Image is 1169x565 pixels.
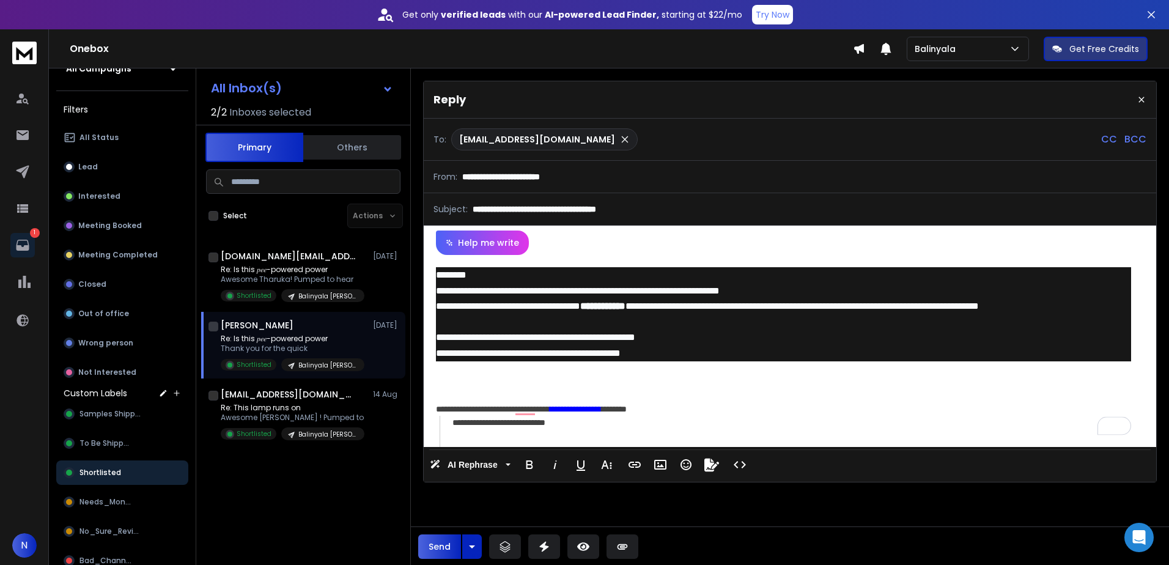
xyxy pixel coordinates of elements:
[433,91,466,108] p: Reply
[56,272,188,297] button: Closed
[12,42,37,64] img: logo
[303,134,401,161] button: Others
[221,250,355,262] h1: [DOMAIN_NAME][EMAIL_ADDRESS][DOMAIN_NAME]
[433,171,457,183] p: From:
[595,452,618,477] button: More Text
[78,367,136,377] p: Not Interested
[56,243,188,267] button: Meeting Completed
[221,275,364,284] p: Awesome Tharuka! Pumped to hear
[56,101,188,118] h3: Filters
[56,490,188,514] button: Needs_Money
[237,429,271,438] p: Shortlisted
[221,403,364,413] p: Re: This lamp runs on
[79,468,121,478] span: Shortlisted
[56,431,188,456] button: To Be Shipped
[78,279,106,289] p: Closed
[436,231,529,255] button: Help me write
[441,9,506,21] strong: verified leads
[237,360,271,369] p: Shortlisted
[373,390,400,399] p: 14 Aug
[78,162,98,172] p: Lead
[221,388,355,401] h1: [EMAIL_ADDRESS][DOMAIN_NAME]
[373,251,400,261] p: [DATE]
[544,452,567,477] button: Italic (Ctrl+I)
[79,497,134,507] span: Needs_Money
[79,438,133,448] span: To Be Shipped
[402,9,742,21] p: Get only with our starting at $22/mo
[221,265,364,275] p: Re: Is this 𝑝𝑒𝑒-powered power
[237,291,271,300] p: Shortlisted
[221,344,364,353] p: Thank you for the quick
[1124,132,1146,147] p: BCC
[298,292,357,301] p: Balinyala [PERSON_NAME]
[1044,37,1148,61] button: Get Free Credits
[915,43,961,55] p: Balinyala
[56,331,188,355] button: Wrong person
[30,228,40,238] p: 1
[1069,43,1139,55] p: Get Free Credits
[66,62,131,75] h1: All Campaigns
[56,402,188,426] button: Samples Shipped
[56,184,188,209] button: Interested
[78,338,133,348] p: Wrong person
[12,533,37,558] button: N
[56,125,188,150] button: All Status
[201,76,403,100] button: All Inbox(s)
[756,9,789,21] p: Try Now
[79,526,144,536] span: No_Sure_Review
[752,5,793,24] button: Try Now
[298,361,357,370] p: Balinyala [PERSON_NAME]
[70,42,853,56] h1: Onebox
[373,320,400,330] p: [DATE]
[78,191,120,201] p: Interested
[79,133,119,142] p: All Status
[205,133,303,162] button: Primary
[229,105,311,120] h3: Inboxes selected
[1124,523,1154,552] div: Open Intercom Messenger
[56,56,188,81] button: All Campaigns
[433,133,446,146] p: To:
[569,452,592,477] button: Underline (Ctrl+U)
[424,255,1156,447] div: To enrich screen reader interactions, please activate Accessibility in Grammarly extension settings
[56,301,188,326] button: Out of office
[56,519,188,544] button: No_Sure_Review
[623,452,646,477] button: Insert Link (Ctrl+K)
[79,409,144,419] span: Samples Shipped
[56,155,188,179] button: Lead
[1101,132,1117,147] p: CC
[221,413,364,423] p: Awesome [PERSON_NAME] ! Pumped to
[223,211,247,221] label: Select
[211,82,282,94] h1: All Inbox(s)
[64,387,127,399] h3: Custom Labels
[674,452,698,477] button: Emoticons
[78,221,142,231] p: Meeting Booked
[298,430,357,439] p: Balinyala [PERSON_NAME]
[56,360,188,385] button: Not Interested
[459,133,615,146] p: [EMAIL_ADDRESS][DOMAIN_NAME]
[78,250,158,260] p: Meeting Completed
[433,203,468,215] p: Subject:
[78,309,129,319] p: Out of office
[221,334,364,344] p: Re: Is this 𝑝𝑒𝑒-powered power
[728,452,751,477] button: Code View
[427,452,513,477] button: AI Rephrase
[418,534,461,559] button: Send
[211,105,227,120] span: 2 / 2
[56,460,188,485] button: Shortlisted
[545,9,659,21] strong: AI-powered Lead Finder,
[649,452,672,477] button: Insert Image (Ctrl+P)
[445,460,500,470] span: AI Rephrase
[221,319,293,331] h1: [PERSON_NAME]
[518,452,541,477] button: Bold (Ctrl+B)
[10,233,35,257] a: 1
[56,213,188,238] button: Meeting Booked
[700,452,723,477] button: Signature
